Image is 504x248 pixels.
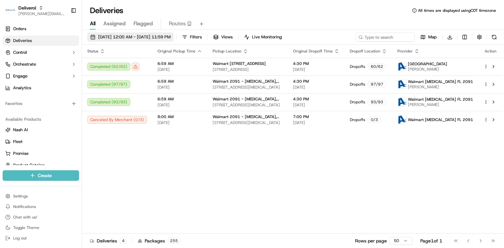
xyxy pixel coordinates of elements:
a: Powered byPylon [46,162,79,167]
span: Dropoffs [350,99,365,105]
button: [DATE] 12:00 AM - [DATE] 11:59 PM [87,32,174,42]
span: Original Dropoff Time [293,49,333,54]
span: All times are displayed using CDT timezone [418,8,496,13]
span: • [88,101,91,107]
span: [PERSON_NAME] [408,84,473,90]
img: 1724597045416-56b7ee45-8013-43a0-a6f9-03cb97ddad50 [14,62,26,74]
span: Analytics [13,85,31,91]
span: Walmart 2091 - [MEDICAL_DATA], [GEOGRAPHIC_DATA] [213,114,283,119]
a: Fleet [5,139,76,145]
span: Orders [13,26,26,32]
span: Pickup Location [213,49,241,54]
span: 4:30 PM [293,79,339,84]
span: [DATE] [293,85,339,90]
span: Dropoffs [350,117,365,122]
div: 97 / 97 [368,81,386,87]
button: Promise [3,148,79,159]
img: ActionCourier.png [398,62,406,71]
a: Analytics [3,83,79,93]
span: [DATE] [293,102,339,108]
span: [DATE] [293,67,339,72]
span: [STREET_ADDRESS][MEDICAL_DATA] [213,102,283,108]
span: Dropoff Location [350,49,380,54]
span: Notifications [13,204,36,209]
span: Toggle Theme [13,225,39,230]
span: Chat with us! [13,215,37,220]
div: 255 [168,238,180,244]
button: Notifications [3,202,79,211]
span: 4:30 PM [293,61,339,66]
span: Walmart [MEDICAL_DATA] FL 2091 [408,117,473,122]
div: 0 / 3 [368,117,381,123]
span: All [90,20,95,28]
span: [DATE] [293,120,339,125]
span: Dropoffs [350,64,365,69]
span: 6:59 AM [157,79,202,84]
span: Engage [13,73,28,79]
a: Promise [5,151,76,156]
img: ActionCourier.png [398,80,406,89]
button: DeliverolDeliverol[PERSON_NAME][EMAIL_ADDRESS][PERSON_NAME][DOMAIN_NAME] [3,3,68,18]
img: Nash [7,6,20,19]
img: dayle.kruger [7,113,17,123]
button: Nash AI [3,125,79,135]
span: Assigned [103,20,126,28]
div: Action [484,49,497,54]
span: Filters [190,34,202,40]
button: Chat with us! [3,213,79,222]
span: Fleet [13,139,23,145]
button: Toggle Theme [3,223,79,232]
button: Map [417,32,440,42]
button: Start new chat [112,64,119,72]
span: Walmart 2091 - [MEDICAL_DATA], [GEOGRAPHIC_DATA] [213,96,283,102]
span: Walmart [STREET_ADDRESS] [213,61,266,66]
span: API Documentation [62,146,105,153]
span: Settings [13,194,28,199]
div: Past conversations [7,85,44,90]
button: See all [102,84,119,92]
span: [DATE] [92,101,105,107]
span: [PERSON_NAME].[PERSON_NAME] [20,101,87,107]
span: Walmart [MEDICAL_DATA] FL 2091 [408,79,473,84]
span: Views [221,34,233,40]
button: Refresh [490,32,499,42]
span: Log out [13,236,27,241]
span: Promise [13,151,29,156]
span: 8:00 AM [157,114,202,119]
img: Deliverol [5,6,16,15]
span: Pylon [65,162,79,167]
div: 📗 [7,147,12,152]
span: [STREET_ADDRESS][MEDICAL_DATA] [213,120,283,125]
img: 1736555255976-a54dd68f-1ca7-489b-9aae-adbdc363a1c4 [7,62,18,74]
button: Orchestrate [3,59,79,70]
span: 4:30 PM [293,96,339,102]
span: Map [428,34,437,40]
span: Provider [397,49,413,54]
img: ActionCourier.png [398,98,406,106]
span: [DATE] [92,119,105,124]
span: Nash AI [13,127,28,133]
span: [STREET_ADDRESS][MEDICAL_DATA] [213,85,283,90]
div: 4 [120,238,127,244]
span: Routes [169,20,186,28]
button: Product Catalog [3,160,79,171]
span: [DATE] [157,120,202,125]
div: 💻 [55,147,61,152]
div: Start new chat [30,62,108,69]
span: 7:00 PM [293,114,339,119]
button: [PERSON_NAME][EMAIL_ADDRESS][PERSON_NAME][DOMAIN_NAME] [18,11,65,16]
input: Got a question? Start typing here... [17,42,118,49]
button: Settings [3,192,79,201]
a: Orders [3,24,79,34]
div: Favorites [3,98,79,109]
a: Deliveries [3,35,79,46]
span: Create [38,172,52,179]
a: Product Catalog [5,162,76,168]
button: Filters [179,32,205,42]
div: Page 1 of 1 [420,238,442,244]
span: [DATE] 12:00 AM - [DATE] 11:59 PM [98,34,171,40]
button: Control [3,47,79,58]
div: 60 / 62 [368,64,386,70]
span: Orchestrate [13,61,36,67]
